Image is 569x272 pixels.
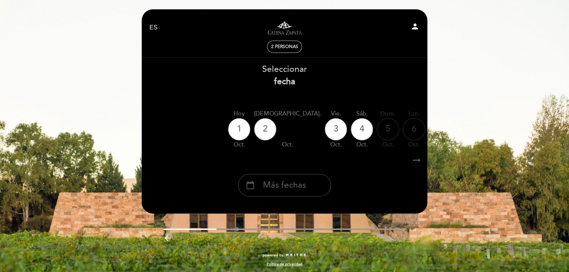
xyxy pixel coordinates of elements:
div: Seleccionar [141,63,428,88]
div: dom. [377,110,399,118]
img: MEITRE [285,253,306,257]
button: person [411,22,419,34]
i: person [411,22,419,31]
i: arrow_right_alt [411,152,422,168]
div: oct. [403,140,425,149]
a: powered by [263,253,306,258]
a: Visitas y degustaciones en La Pirámide [238,18,331,38]
div: 4 [351,118,373,140]
div: [DEMOGRAPHIC_DATA]. [254,110,321,118]
div: oct. [325,140,347,149]
span: powered by [263,253,283,258]
div: 2 [254,118,276,140]
div: Hoy [228,110,250,118]
div: oct. [254,140,321,149]
i: calendar_today [246,179,255,192]
div: 5 [377,118,399,140]
a: Política de privacidad [267,262,302,267]
div: sáb. [351,110,373,118]
i: arrow_backward [163,234,172,243]
span: 2 personas [271,44,298,50]
div: oct. [351,140,373,149]
div: oct. [377,140,399,149]
div: oct. [228,140,250,149]
div: vie. [325,110,347,118]
span: Más fechas [263,179,306,192]
div: 3 [325,118,347,140]
b: fecha [274,76,295,87]
div: 6 [403,118,425,140]
div: 1 [228,118,250,140]
div: lun. [403,110,425,118]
